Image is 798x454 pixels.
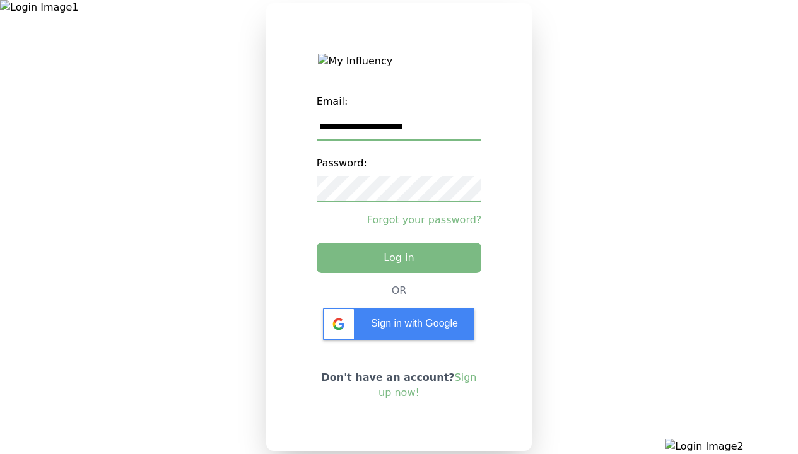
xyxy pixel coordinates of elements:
span: Sign in with Google [371,318,458,329]
button: Log in [317,243,482,273]
label: Email: [317,89,482,114]
label: Password: [317,151,482,176]
img: Login Image2 [665,439,798,454]
p: Don't have an account? [317,370,482,400]
div: Sign in with Google [323,308,474,340]
div: OR [392,283,407,298]
a: Forgot your password? [317,212,482,228]
img: My Influency [318,54,479,69]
